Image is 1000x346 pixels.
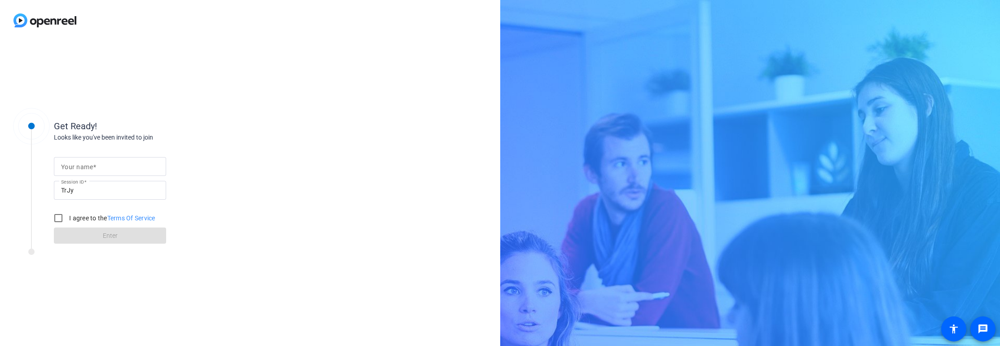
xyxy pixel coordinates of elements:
div: Looks like you've been invited to join [54,133,233,142]
a: Terms Of Service [107,215,155,222]
mat-label: Your name [61,163,93,171]
label: I agree to the [67,214,155,223]
mat-icon: accessibility [948,324,959,334]
mat-icon: message [978,324,988,334]
mat-label: Session ID [61,179,84,184]
div: Get Ready! [54,119,233,133]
